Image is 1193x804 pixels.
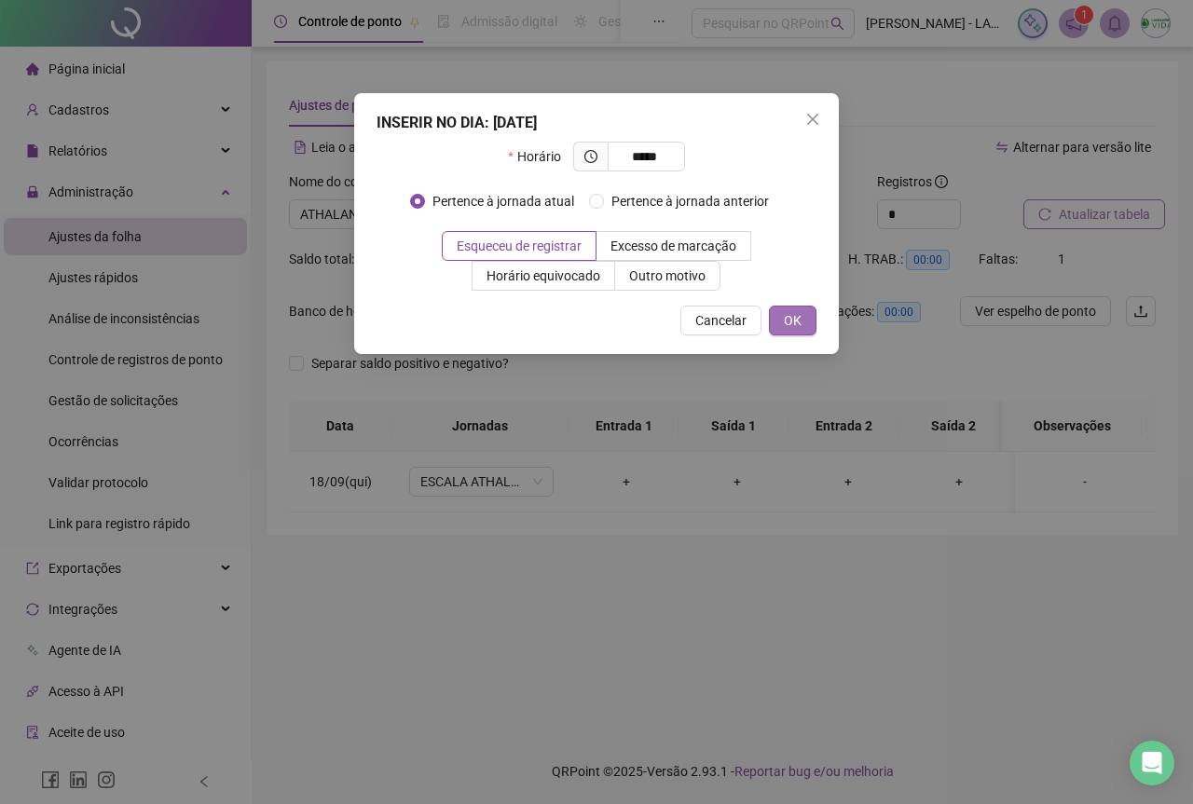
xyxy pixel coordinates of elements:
[604,191,776,211] span: Pertence à jornada anterior
[584,150,597,163] span: clock-circle
[695,310,747,331] span: Cancelar
[798,104,828,134] button: Close
[457,238,582,253] span: Esqueceu de registrar
[1130,741,1174,785] div: Open Intercom Messenger
[805,112,820,127] span: close
[769,306,816,335] button: OK
[784,310,802,331] span: OK
[425,191,582,211] span: Pertence à jornada atual
[610,238,736,253] span: Excesso de marcação
[487,268,600,283] span: Horário equivocado
[508,142,572,171] label: Horário
[377,112,816,134] div: INSERIR NO DIA : [DATE]
[629,268,706,283] span: Outro motivo
[680,306,761,335] button: Cancelar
